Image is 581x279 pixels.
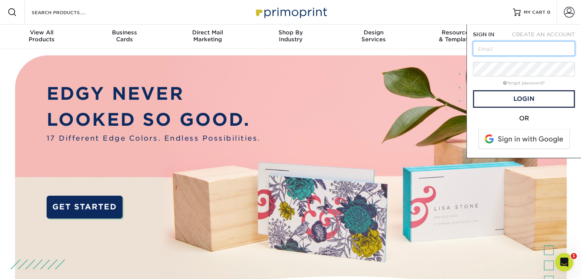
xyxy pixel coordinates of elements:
[473,31,494,37] span: SIGN IN
[47,196,123,219] a: GET STARTED
[249,29,332,43] div: Industry
[252,4,329,20] img: Primoprint
[332,29,415,43] div: Services
[415,24,498,49] a: Resources& Templates
[47,81,261,107] p: EDGY NEVER
[47,133,261,143] span: 17 Different Edge Colors. Endless Possibilities.
[332,24,415,49] a: DesignServices
[166,29,249,43] div: Marketing
[503,81,545,86] a: forgot password?
[332,29,415,36] span: Design
[473,41,575,56] input: Email
[83,29,166,43] div: Cards
[473,114,575,123] div: OR
[415,29,498,43] div: & Templates
[571,253,577,259] span: 1
[166,29,249,36] span: Direct Mail
[249,24,332,49] a: Shop ByIndustry
[249,29,332,36] span: Shop By
[547,10,550,15] span: 0
[83,24,166,49] a: BusinessCards
[524,9,545,16] span: MY CART
[166,24,249,49] a: Direct MailMarketing
[31,8,105,17] input: SEARCH PRODUCTS.....
[415,29,498,36] span: Resources
[555,253,573,271] iframe: Intercom live chat
[512,31,575,37] span: CREATE AN ACCOUNT
[47,107,261,133] p: LOOKED SO GOOD.
[2,256,65,276] iframe: Google Customer Reviews
[83,29,166,36] span: Business
[473,90,575,108] a: Login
